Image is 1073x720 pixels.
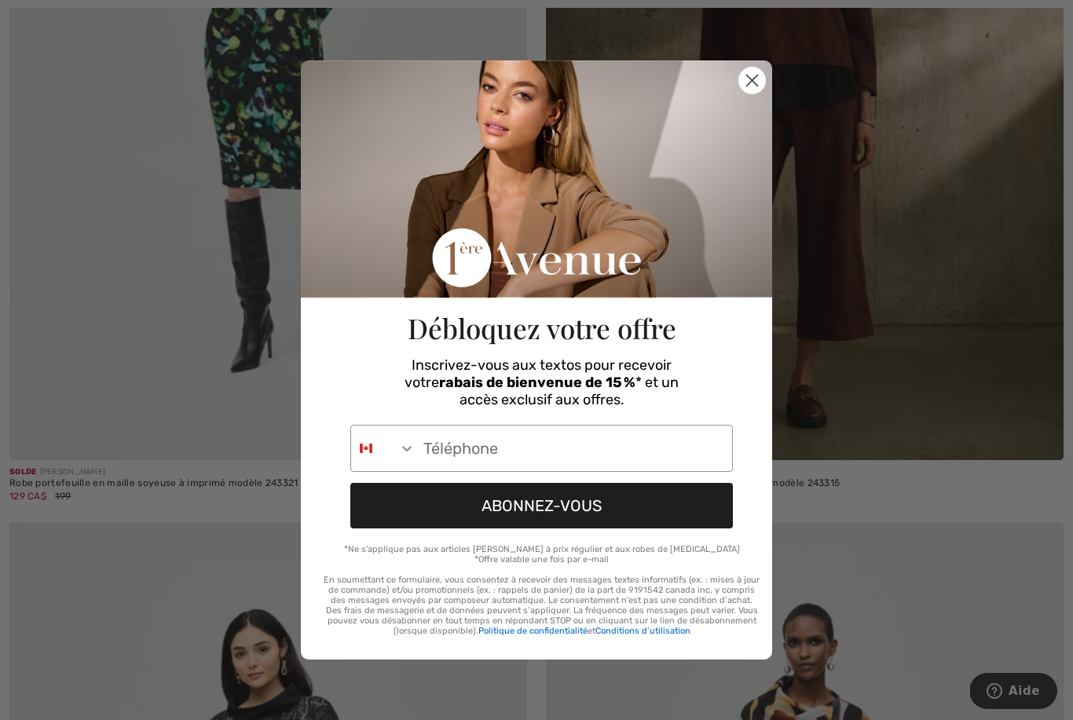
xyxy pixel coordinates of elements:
img: Canada [360,442,372,455]
span: *Offre valable une fois par e-mail [474,554,609,565]
span: Aide [38,11,70,25]
p: En soumettant ce formulaire, vous consentez à recevoir des messages textes informatifs (ex. : mis... [324,575,760,636]
span: *Ne s'applique pas aux articles [PERSON_NAME] à prix régulier et aux robes de [MEDICAL_DATA] [344,544,740,554]
span: Débloquez votre offre [408,309,676,346]
a: Conditions d’utilisation [595,626,690,636]
button: ABONNEZ-VOUS [350,483,733,528]
button: Search Countries [351,426,416,471]
button: Close dialog [738,67,766,94]
span: rabais de bienvenue de 15 % [439,374,635,391]
span: Inscrivez-vous aux textos pour recevoir votre * et un accès exclusif aux offres. [405,356,679,408]
input: Téléphone [416,426,732,471]
a: Politique de confidentialité [478,626,588,636]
